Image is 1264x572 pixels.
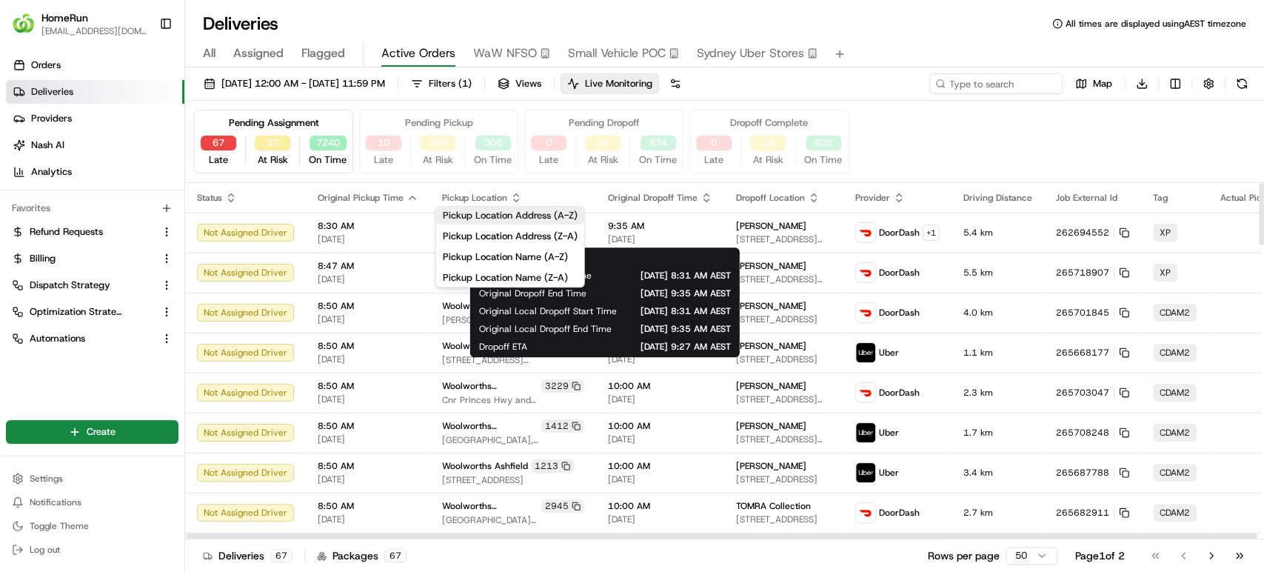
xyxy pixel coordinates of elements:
[6,273,178,297] button: Dispatch Strategy
[30,252,56,265] span: Billing
[41,25,147,37] button: [EMAIL_ADDRESS][DOMAIN_NAME]
[736,460,806,472] span: [PERSON_NAME]
[209,153,228,167] span: Late
[318,380,418,392] span: 8:50 AM
[203,44,215,62] span: All
[318,273,418,285] span: [DATE]
[479,305,617,317] span: Original Local Dropoff Start Time
[928,548,1000,563] p: Rows per page
[1160,307,1190,319] span: CDAM2
[531,459,574,473] div: 1213
[318,260,418,272] span: 8:47 AM
[736,313,832,325] span: [STREET_ADDRESS]
[730,116,808,130] div: Dropoff Complete
[6,196,178,220] div: Favorites
[131,230,161,242] span: [DATE]
[879,227,920,239] span: DoorDash
[140,331,238,346] span: API Documentation
[689,110,849,173] div: Dropoff Complete0Late13At Risk822On Time
[442,500,538,512] span: Woolworths [PERSON_NAME][GEOGRAPHIC_DATA]
[855,192,890,204] span: Provider
[423,153,453,167] span: At Risk
[87,425,116,439] span: Create
[318,420,418,432] span: 8:50 AM
[31,165,72,179] span: Analytics
[736,513,832,525] span: [STREET_ADDRESS]
[30,473,63,485] span: Settings
[301,44,345,62] span: Flagged
[524,110,683,173] div: Pending Dropoff0Late21At Risk834On Time
[384,549,407,562] div: 67
[442,380,538,392] span: Woolworths Warrnambool East
[197,192,222,204] span: Status
[806,136,841,150] button: 822
[6,160,184,184] a: Analytics
[6,53,184,77] a: Orders
[1056,467,1129,479] button: 265687788
[6,420,178,444] button: Create
[736,340,806,352] span: [PERSON_NAME]
[15,193,99,204] div: Past conversations
[197,73,392,94] button: [DATE] 12:00 AM - [DATE] 11:59 PM
[1231,73,1252,94] button: Refresh
[569,116,639,130] div: Pending Dropoff
[963,467,1032,479] span: 3.4 km
[6,220,178,244] button: Refund Requests
[41,10,88,25] button: HomeRun
[479,287,586,299] span: Original Dropoff End Time
[12,332,155,345] a: Automations
[318,192,404,204] span: Original Pickup Time
[736,433,832,445] span: [STREET_ADDRESS][PERSON_NAME]
[1056,507,1129,519] button: 265682911
[736,353,832,365] span: [STREET_ADDRESS]
[229,116,319,130] div: Pending Assignment
[147,368,179,379] span: Pylon
[541,499,584,513] div: 2945
[736,393,832,405] span: [STREET_ADDRESS][PERSON_NAME]
[442,314,584,326] span: [PERSON_NAME][GEOGRAPHIC_DATA], [STREET_ADDRESS][PERSON_NAME][PERSON_NAME]
[9,325,119,352] a: 📗Knowledge Base
[856,263,875,282] img: doordash_logo_v2.png
[561,73,659,94] button: Live Monitoring
[639,153,677,167] span: On Time
[203,12,278,36] h1: Deliveries
[479,323,612,335] span: Original Local Dropoff End Time
[479,341,527,353] span: Dropoff ETA
[12,225,155,239] a: Refund Requests
[1056,347,1129,359] button: 265668177
[615,270,731,282] span: [DATE] 8:31 AM AEST
[67,142,243,156] div: Start new chat
[318,500,418,512] span: 8:50 AM
[381,44,455,62] span: Active Orders
[879,387,920,399] span: DoorDash
[318,220,418,232] span: 8:30 AM
[879,427,899,439] span: Uber
[736,192,805,204] span: Dropoff Location
[6,247,178,270] button: Billing
[436,248,584,266] button: Pickup Location Name (A-Z)
[1066,18,1246,30] span: All times are displayed using AEST timezone
[1056,347,1109,359] span: 265668177
[30,331,113,346] span: Knowledge Base
[30,496,81,508] span: Notifications
[515,77,541,90] span: Views
[123,230,128,242] span: •
[255,136,290,150] button: 37
[318,513,418,525] span: [DATE]
[442,354,584,366] span: [STREET_ADDRESS][PERSON_NAME]
[736,233,832,245] span: [STREET_ADDRESS][PERSON_NAME]
[436,269,584,287] button: Pickup Location Name (Z-A)
[879,307,920,319] span: DoorDash
[1153,192,1168,204] span: Tag
[366,136,401,150] button: 10
[30,230,41,242] img: 1736555255976-a54dd68f-1ca7-489b-9aae-adbdc363a1c4
[318,393,418,405] span: [DATE]
[641,305,731,317] span: [DATE] 8:31 AM AEST
[750,136,786,150] button: 13
[856,383,875,402] img: doordash_logo_v2.png
[588,153,618,167] span: At Risk
[458,77,472,90] span: ( 1 )
[15,15,44,44] img: Nash
[359,110,518,173] div: Pending Pickup10Late583At Risk306On Time
[436,227,584,245] button: Pickup Location Address (Z-A)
